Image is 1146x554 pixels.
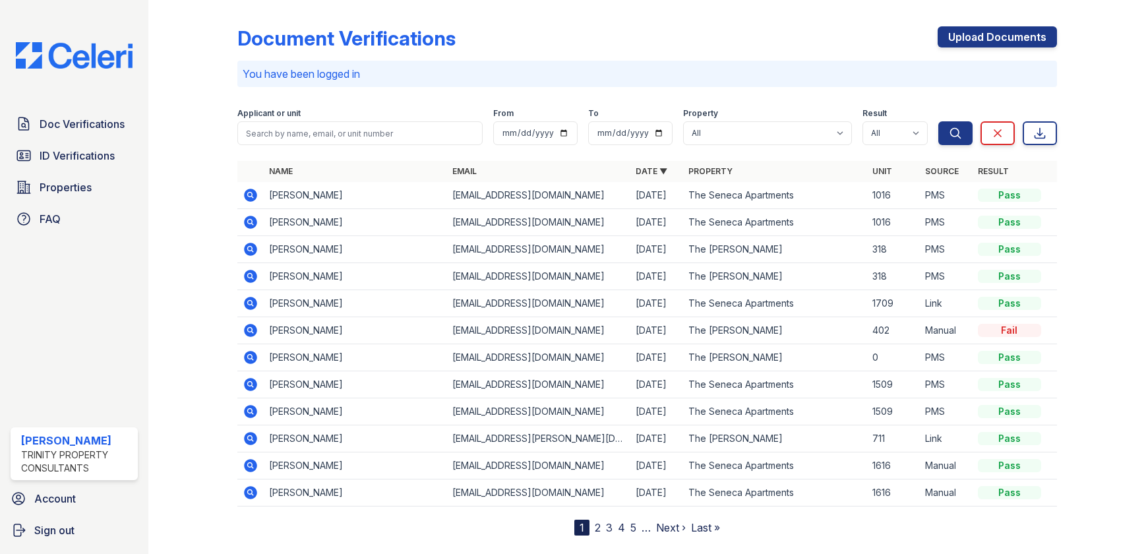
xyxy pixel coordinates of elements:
[237,121,482,145] input: Search by name, email, or unit number
[867,398,920,425] td: 1509
[264,398,447,425] td: [PERSON_NAME]
[978,297,1041,310] div: Pass
[452,166,477,176] a: Email
[938,26,1057,47] a: Upload Documents
[264,344,447,371] td: [PERSON_NAME]
[5,517,143,543] a: Sign out
[683,344,866,371] td: The [PERSON_NAME]
[642,520,651,536] span: …
[872,166,892,176] a: Unit
[618,521,625,534] a: 4
[978,405,1041,418] div: Pass
[630,209,683,236] td: [DATE]
[447,290,630,317] td: [EMAIL_ADDRESS][DOMAIN_NAME]
[867,344,920,371] td: 0
[264,290,447,317] td: [PERSON_NAME]
[264,263,447,290] td: [PERSON_NAME]
[574,520,589,536] div: 1
[925,166,959,176] a: Source
[630,398,683,425] td: [DATE]
[21,448,133,475] div: Trinity Property Consultants
[21,433,133,448] div: [PERSON_NAME]
[264,209,447,236] td: [PERSON_NAME]
[867,371,920,398] td: 1509
[920,371,973,398] td: PMS
[683,290,866,317] td: The Seneca Apartments
[683,317,866,344] td: The [PERSON_NAME]
[656,521,686,534] a: Next ›
[867,209,920,236] td: 1016
[867,452,920,479] td: 1616
[636,166,667,176] a: Date ▼
[978,486,1041,499] div: Pass
[867,317,920,344] td: 402
[588,108,599,119] label: To
[862,108,887,119] label: Result
[920,317,973,344] td: Manual
[447,452,630,479] td: [EMAIL_ADDRESS][DOMAIN_NAME]
[978,270,1041,283] div: Pass
[11,111,138,137] a: Doc Verifications
[264,452,447,479] td: [PERSON_NAME]
[264,236,447,263] td: [PERSON_NAME]
[920,263,973,290] td: PMS
[606,521,613,534] a: 3
[40,211,61,227] span: FAQ
[237,26,456,50] div: Document Verifications
[237,108,301,119] label: Applicant or unit
[447,398,630,425] td: [EMAIL_ADDRESS][DOMAIN_NAME]
[447,209,630,236] td: [EMAIL_ADDRESS][DOMAIN_NAME]
[34,522,75,538] span: Sign out
[920,425,973,452] td: Link
[630,425,683,452] td: [DATE]
[920,290,973,317] td: Link
[264,182,447,209] td: [PERSON_NAME]
[264,479,447,507] td: [PERSON_NAME]
[683,425,866,452] td: The [PERSON_NAME]
[920,398,973,425] td: PMS
[34,491,76,507] span: Account
[5,485,143,512] a: Account
[920,344,973,371] td: PMS
[867,290,920,317] td: 1709
[978,243,1041,256] div: Pass
[447,371,630,398] td: [EMAIL_ADDRESS][DOMAIN_NAME]
[920,182,973,209] td: PMS
[447,425,630,452] td: [EMAIL_ADDRESS][PERSON_NAME][DOMAIN_NAME]
[264,425,447,452] td: [PERSON_NAME]
[683,236,866,263] td: The [PERSON_NAME]
[630,236,683,263] td: [DATE]
[40,179,92,195] span: Properties
[978,166,1009,176] a: Result
[683,182,866,209] td: The Seneca Apartments
[630,182,683,209] td: [DATE]
[630,521,636,534] a: 5
[264,371,447,398] td: [PERSON_NAME]
[867,263,920,290] td: 318
[683,209,866,236] td: The Seneca Apartments
[447,182,630,209] td: [EMAIL_ADDRESS][DOMAIN_NAME]
[978,324,1041,337] div: Fail
[867,182,920,209] td: 1016
[978,459,1041,472] div: Pass
[11,142,138,169] a: ID Verifications
[683,452,866,479] td: The Seneca Apartments
[493,108,514,119] label: From
[630,317,683,344] td: [DATE]
[630,452,683,479] td: [DATE]
[978,189,1041,202] div: Pass
[683,263,866,290] td: The [PERSON_NAME]
[683,479,866,507] td: The Seneca Apartments
[920,209,973,236] td: PMS
[978,432,1041,445] div: Pass
[683,371,866,398] td: The Seneca Apartments
[447,344,630,371] td: [EMAIL_ADDRESS][DOMAIN_NAME]
[978,351,1041,364] div: Pass
[630,479,683,507] td: [DATE]
[264,317,447,344] td: [PERSON_NAME]
[5,42,143,69] img: CE_Logo_Blue-a8612792a0a2168367f1c8372b55b34899dd931a85d93a1a3d3e32e68fde9ad4.png
[867,425,920,452] td: 711
[920,236,973,263] td: PMS
[595,521,601,534] a: 2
